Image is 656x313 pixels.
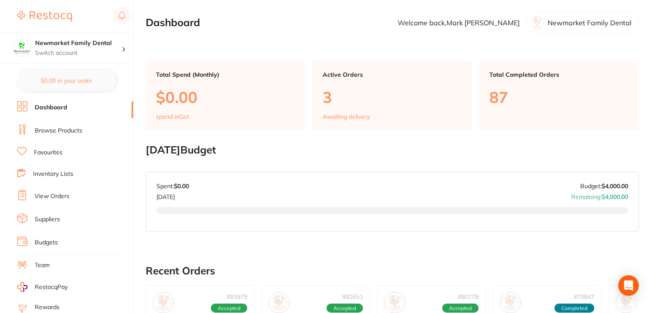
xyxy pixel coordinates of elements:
[271,295,287,311] img: Adam Dental
[323,88,462,106] p: 3
[35,126,82,135] a: Browse Products
[156,88,295,106] p: $0.00
[156,71,295,78] p: Total Spend (Monthly)
[479,61,639,130] a: Total Completed Orders87
[156,113,189,120] p: spend in Oct
[35,192,69,201] a: View Orders
[618,295,634,311] img: Adam Dental
[146,17,200,29] h2: Dashboard
[386,295,403,311] img: Adam Dental
[458,293,479,300] p: # 80778
[211,304,247,313] span: Accepted
[554,304,594,313] span: Completed
[146,265,639,277] h2: Recent Orders
[312,61,472,130] a: Active Orders3Awaiting delivery
[574,293,594,300] p: # 79847
[442,304,479,313] span: Accepted
[323,113,370,120] p: Awaiting delivery
[17,11,72,21] img: Restocq Logo
[174,182,189,190] strong: $0.00
[35,261,50,270] a: Team
[35,283,68,292] span: RestocqPay
[489,88,629,106] p: 87
[35,103,67,112] a: Dashboard
[35,39,122,48] h4: Newmarket Family Dental
[548,19,632,27] p: Newmarket Family Dental
[35,49,122,57] p: Switch account
[33,170,73,178] a: Inventory Lists
[156,190,189,200] p: [DATE]
[35,303,60,312] a: Rewards
[602,182,628,190] strong: $4,000.00
[580,183,628,190] p: Budget:
[155,295,171,311] img: Adam Dental
[13,39,30,57] img: Newmarket Family Dental
[489,71,629,78] p: Total Completed Orders
[35,238,58,247] a: Budgets
[227,293,247,300] p: # 83978
[146,61,306,130] a: Total Spend (Monthly)$0.00spend inOct
[35,215,60,224] a: Suppliers
[502,295,518,311] img: Adam Dental
[571,190,628,200] p: Remaining:
[34,148,63,157] a: Favourites
[323,71,462,78] p: Active Orders
[17,282,68,292] a: RestocqPay
[146,144,639,156] h2: [DATE] Budget
[156,183,189,190] p: Spent:
[618,275,639,296] div: Open Intercom Messenger
[342,293,363,300] p: # 82651
[17,70,116,91] button: $0.00 in your order
[398,19,520,27] p: Welcome back, Mark [PERSON_NAME]
[602,193,628,201] strong: $4,000.00
[17,6,72,26] a: Restocq Logo
[17,282,27,292] img: RestocqPay
[327,304,363,313] span: Accepted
